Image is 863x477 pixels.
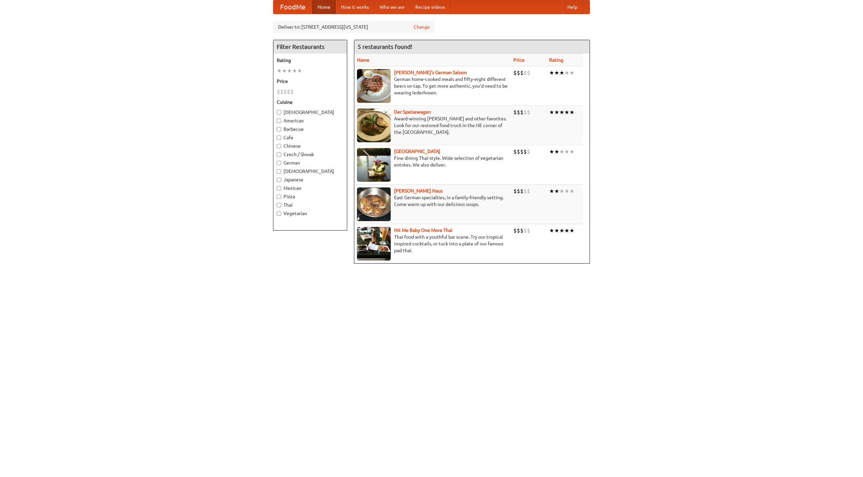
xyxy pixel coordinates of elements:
a: Who we are [374,0,410,14]
li: $ [520,187,524,195]
li: $ [520,148,524,155]
a: Help [562,0,583,14]
a: Recipe videos [410,0,450,14]
li: ★ [277,67,282,74]
img: esthers.jpg [357,69,391,103]
input: Thai [277,203,281,207]
li: $ [517,187,520,195]
input: Vegetarian [277,211,281,216]
a: Hit Me Baby One More Thai [394,228,452,233]
input: German [277,161,281,165]
a: [PERSON_NAME] Haus [394,188,443,193]
li: $ [524,187,527,195]
li: $ [520,227,524,234]
li: $ [287,88,290,95]
a: FoodMe [273,0,312,14]
li: ★ [554,69,559,77]
li: ★ [559,187,564,195]
input: [DEMOGRAPHIC_DATA] [277,169,281,174]
li: $ [520,69,524,77]
img: babythai.jpg [357,227,391,261]
a: Name [357,57,369,63]
a: Home [312,0,336,14]
label: Vegetarian [277,210,344,217]
li: ★ [569,109,574,116]
label: Chinese [277,143,344,149]
li: $ [527,109,530,116]
p: East German specialties, in a family-friendly setting. Come warm up with our delicious soups. [357,194,508,208]
li: $ [527,69,530,77]
label: Cafe [277,134,344,141]
li: $ [517,227,520,234]
li: $ [284,88,287,95]
label: Mexican [277,185,344,191]
h4: Filter Restaurants [273,40,347,54]
li: $ [290,88,294,95]
img: kohlhaus.jpg [357,187,391,221]
li: ★ [564,227,569,234]
li: $ [513,227,517,234]
li: ★ [564,109,569,116]
li: ★ [569,227,574,234]
label: [DEMOGRAPHIC_DATA] [277,168,344,175]
ng-pluralize: 5 restaurants found! [358,43,412,50]
li: ★ [287,67,292,74]
h5: Price [277,78,344,85]
li: ★ [554,109,559,116]
li: $ [277,88,280,95]
img: speisewagen.jpg [357,109,391,142]
li: ★ [569,148,574,155]
label: Pizza [277,193,344,200]
li: ★ [564,148,569,155]
p: Thai food with a youthful bar scene. Try our tropical inspired cocktails, or tuck into a plate of... [357,234,508,254]
a: How it works [336,0,374,14]
a: Rating [549,57,563,63]
input: Barbecue [277,127,281,131]
input: Chinese [277,144,281,148]
li: $ [513,148,517,155]
li: $ [524,109,527,116]
li: $ [527,148,530,155]
p: German home-cooked meals and fifty-eight different beers on tap. To get more authentic, you'd nee... [357,76,508,96]
input: Mexican [277,186,281,190]
a: [PERSON_NAME]'s German Saloon [394,70,467,75]
li: $ [517,148,520,155]
li: $ [524,69,527,77]
li: ★ [559,148,564,155]
li: ★ [559,69,564,77]
a: Der Speisewagen [394,109,431,115]
img: satay.jpg [357,148,391,182]
input: Czech / Slovak [277,152,281,157]
li: ★ [554,148,559,155]
li: ★ [282,67,287,74]
li: $ [513,69,517,77]
a: Change [414,24,430,30]
li: $ [517,109,520,116]
li: ★ [549,227,554,234]
li: ★ [569,69,574,77]
label: [DEMOGRAPHIC_DATA] [277,109,344,116]
input: Cafe [277,136,281,140]
label: American [277,117,344,124]
li: ★ [554,227,559,234]
li: $ [513,187,517,195]
h5: Cuisine [277,99,344,106]
li: $ [527,227,530,234]
label: Japanese [277,176,344,183]
li: ★ [569,187,574,195]
li: $ [520,109,524,116]
li: ★ [292,67,297,74]
li: ★ [564,69,569,77]
li: ★ [549,148,554,155]
li: ★ [549,109,554,116]
label: Czech / Slovak [277,151,344,158]
label: Barbecue [277,126,344,132]
li: $ [524,227,527,234]
a: [GEOGRAPHIC_DATA] [394,149,440,154]
li: $ [524,148,527,155]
